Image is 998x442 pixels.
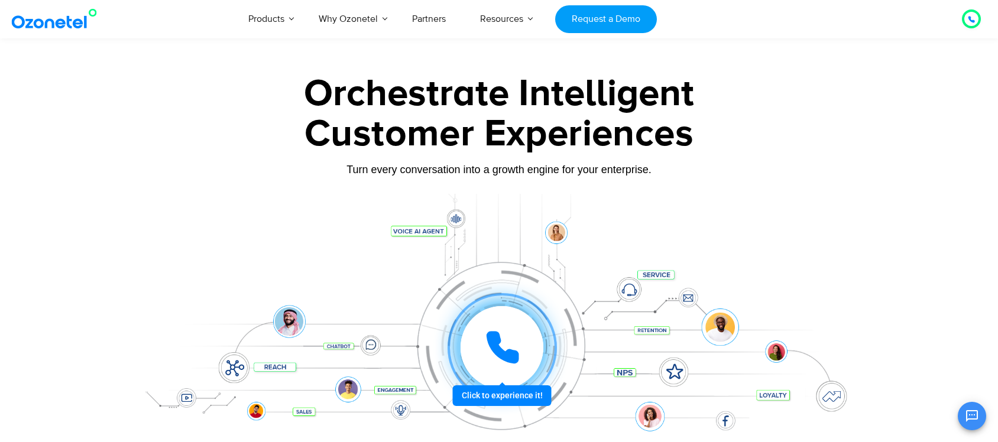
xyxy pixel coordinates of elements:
button: Open chat [958,402,986,430]
div: Orchestrate Intelligent [129,75,869,113]
div: Customer Experiences [129,106,869,162]
div: Turn every conversation into a growth engine for your enterprise. [129,163,869,176]
a: Request a Demo [555,5,656,33]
